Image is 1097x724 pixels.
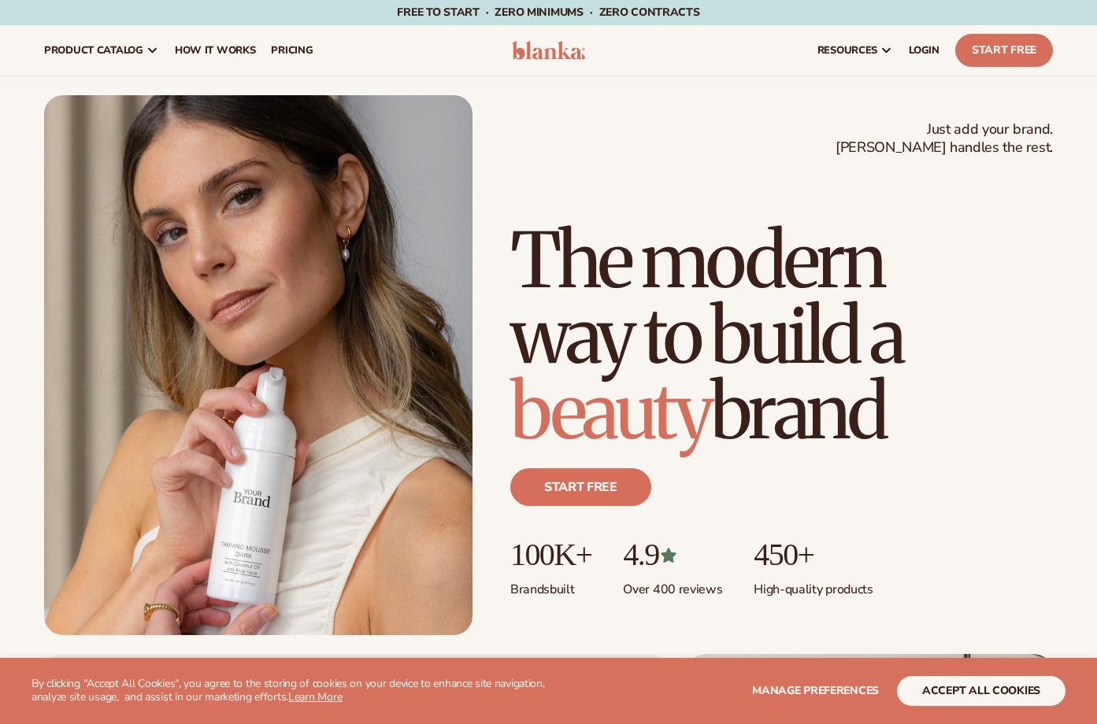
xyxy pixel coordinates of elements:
[754,537,873,572] p: 450+
[510,572,591,598] p: Brands built
[754,572,873,598] p: High-quality products
[752,683,879,698] span: Manage preferences
[810,25,901,76] a: resources
[510,468,651,506] a: Start free
[288,689,342,704] a: Learn More
[175,44,256,57] span: How It Works
[752,676,879,706] button: Manage preferences
[271,44,313,57] span: pricing
[909,44,939,57] span: LOGIN
[510,537,591,572] p: 100K+
[836,120,1053,157] span: Just add your brand. [PERSON_NAME] handles the rest.
[901,25,947,76] a: LOGIN
[897,676,1065,706] button: accept all cookies
[32,678,557,704] p: By clicking "Accept All Cookies", you agree to the storing of cookies on your device to enhance s...
[955,34,1053,67] a: Start Free
[510,364,710,459] span: beauty
[817,44,877,57] span: resources
[510,223,1053,449] h1: The modern way to build a brand
[623,572,722,598] p: Over 400 reviews
[44,44,143,57] span: product catalog
[263,25,321,76] a: pricing
[623,537,722,572] p: 4.9
[44,95,473,635] img: Female holding tanning mousse.
[36,25,167,76] a: product catalog
[167,25,264,76] a: How It Works
[512,41,586,60] img: logo
[397,5,699,20] span: Free to start · ZERO minimums · ZERO contracts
